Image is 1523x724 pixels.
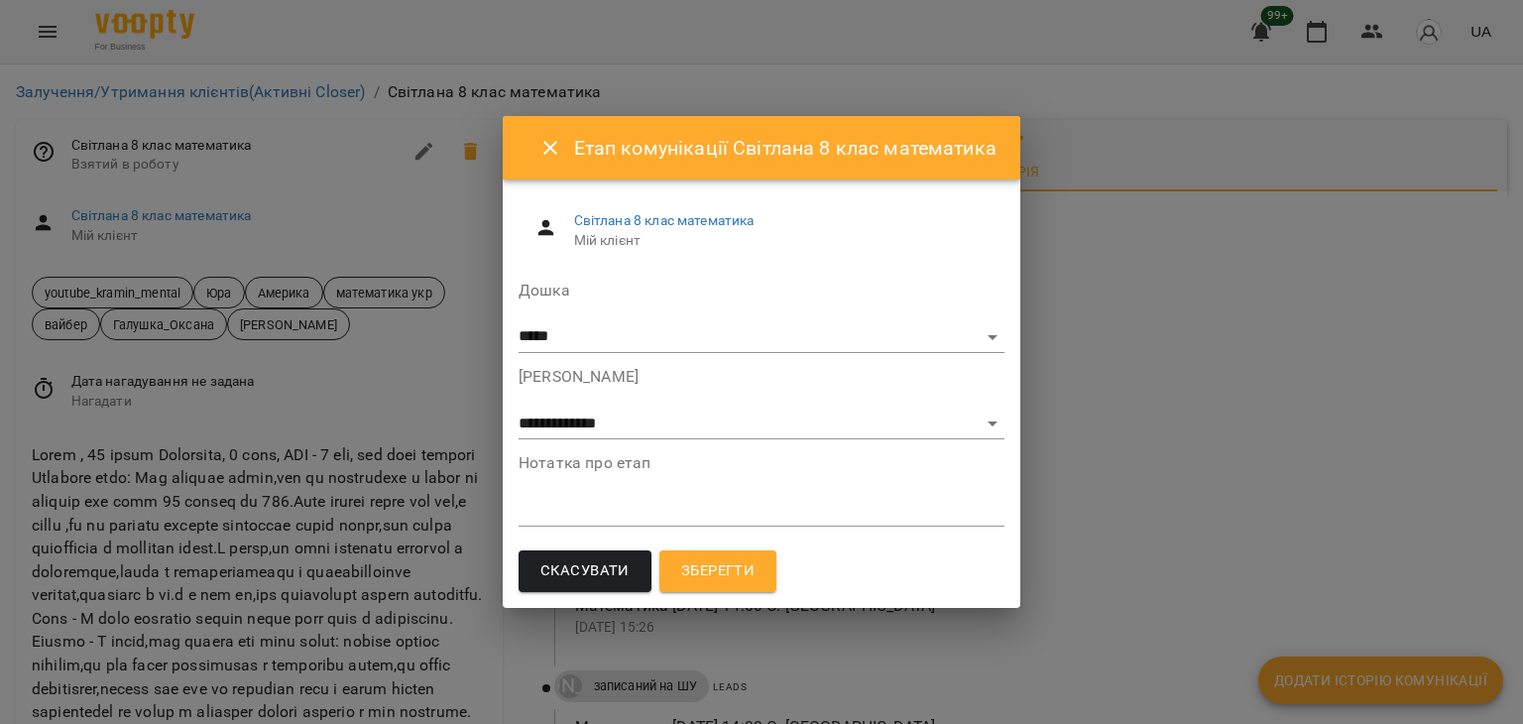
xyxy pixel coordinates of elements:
a: Свiтлана 8 клас математика [574,212,755,228]
button: Зберегти [659,550,776,592]
button: Скасувати [519,550,651,592]
label: Дошка [519,283,1004,299]
button: Close [527,124,574,172]
label: [PERSON_NAME] [519,369,1004,385]
span: Зберегти [681,558,755,584]
span: Скасувати [540,558,630,584]
h6: Етап комунікації Свiтлана 8 клас математика [574,133,996,164]
label: Нотатка про етап [519,455,1004,471]
span: Мій клієнт [574,231,989,251]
